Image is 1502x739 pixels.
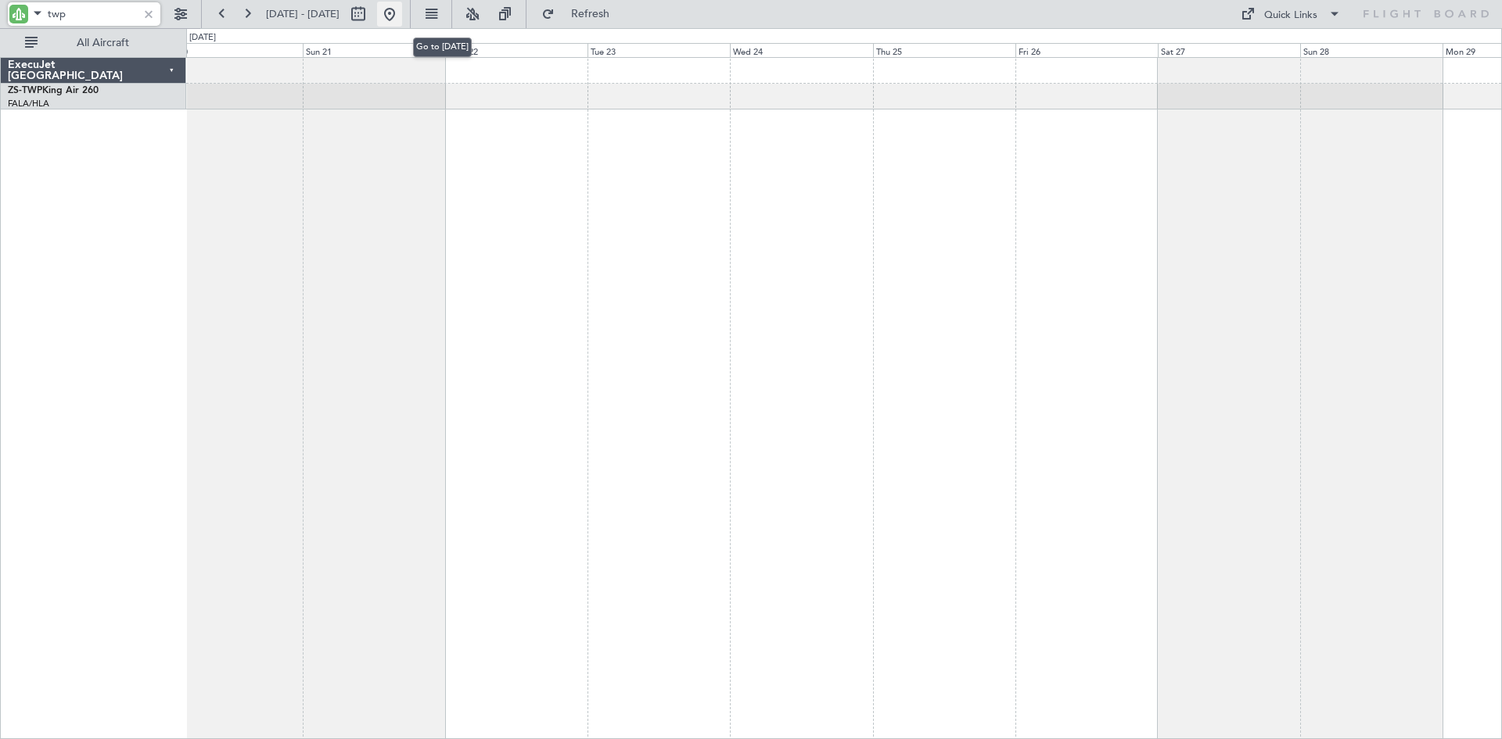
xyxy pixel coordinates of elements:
[873,43,1015,57] div: Thu 25
[17,30,170,56] button: All Aircraft
[1015,43,1158,57] div: Fri 26
[48,2,138,26] input: A/C (Reg. or Type)
[41,38,165,48] span: All Aircraft
[8,86,42,95] span: ZS-TWP
[1300,43,1443,57] div: Sun 28
[588,43,730,57] div: Tue 23
[445,43,588,57] div: Mon 22
[1264,8,1317,23] div: Quick Links
[266,7,340,21] span: [DATE] - [DATE]
[303,43,445,57] div: Sun 21
[189,31,216,45] div: [DATE]
[160,43,303,57] div: Sat 20
[1233,2,1349,27] button: Quick Links
[730,43,872,57] div: Wed 24
[8,98,49,109] a: FALA/HLA
[558,9,623,20] span: Refresh
[1158,43,1300,57] div: Sat 27
[8,86,99,95] a: ZS-TWPKing Air 260
[534,2,628,27] button: Refresh
[413,38,472,57] div: Go to [DATE]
